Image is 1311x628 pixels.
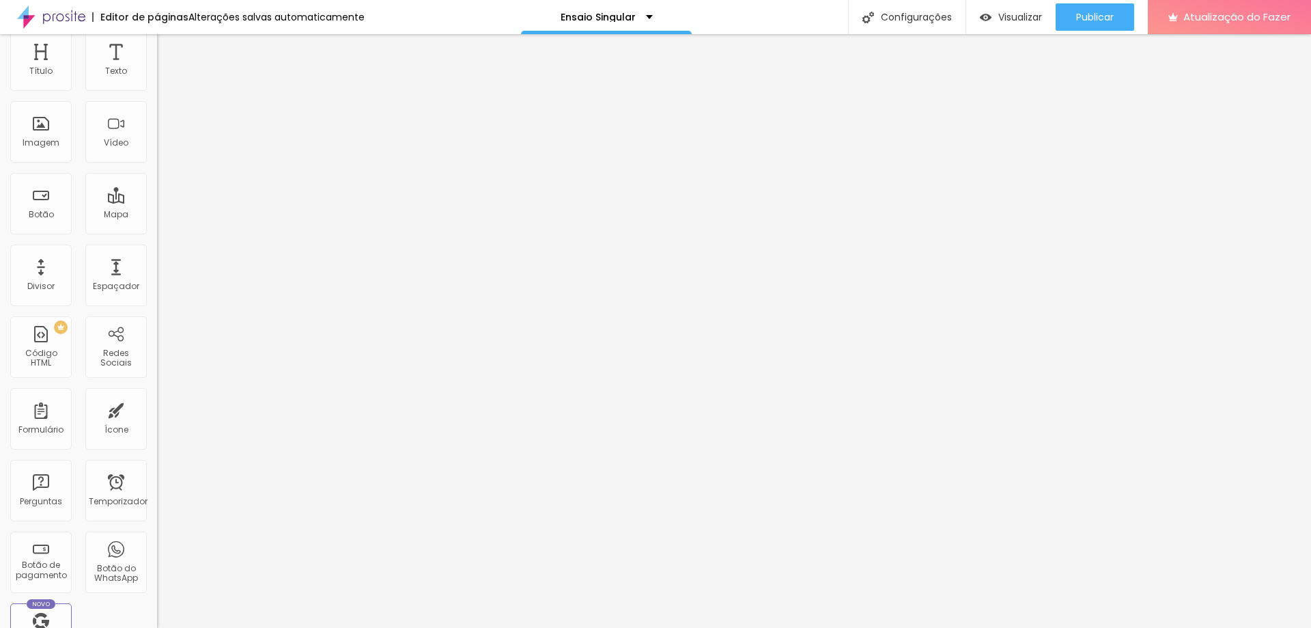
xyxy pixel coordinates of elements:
[104,208,128,220] font: Mapa
[94,562,138,584] font: Botão do WhatsApp
[980,12,991,23] img: view-1.svg
[29,208,54,220] font: Botão
[188,10,365,24] font: Alterações salvas automaticamente
[966,3,1056,31] button: Visualizar
[561,10,636,24] font: Ensaio Singular
[104,424,128,435] font: Ícone
[93,280,139,292] font: Espaçador
[25,347,57,368] font: Código HTML
[1056,3,1134,31] button: Publicar
[16,559,67,580] font: Botão de pagamento
[20,495,62,507] font: Perguntas
[29,65,53,77] font: Título
[1183,10,1291,24] font: Atualização do Fazer
[998,10,1042,24] font: Visualizar
[881,10,952,24] font: Configurações
[89,495,147,507] font: Temporizador
[27,280,55,292] font: Divisor
[100,10,188,24] font: Editor de páginas
[105,65,127,77] font: Texto
[100,347,132,368] font: Redes Sociais
[157,34,1311,628] iframe: Editor
[104,137,128,148] font: Vídeo
[862,12,874,23] img: Ícone
[18,424,64,435] font: Formulário
[32,600,51,608] font: Novo
[1076,10,1114,24] font: Publicar
[23,137,59,148] font: Imagem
